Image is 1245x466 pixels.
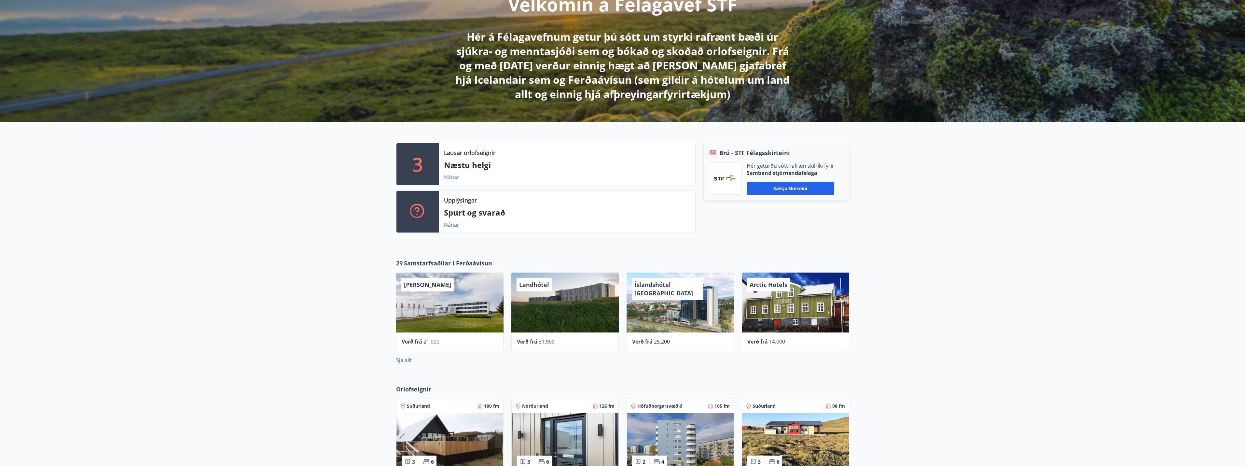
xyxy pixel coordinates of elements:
span: Arctic Hotels [750,281,787,289]
span: Orlofseignir [396,385,431,393]
span: 4 [661,458,664,465]
p: Næstu helgi [444,160,690,171]
p: Upplýsingar [444,196,477,205]
span: Íslandshótel [GEOGRAPHIC_DATA] [634,281,693,297]
span: Suðurland [753,403,776,409]
span: 105 fm [714,403,730,409]
img: vjCaq2fThgY3EUYqSgpjEiBg6WP39ov69hlhuPVN.png [714,176,736,181]
a: Nánar [444,221,459,228]
span: Suðurland [407,403,430,409]
span: Verð frá [747,338,768,345]
span: 21.000 [423,338,439,345]
span: 6 [546,458,549,465]
span: Verð frá [517,338,537,345]
span: 14.000 [769,338,785,345]
span: 6 [777,458,780,465]
span: [PERSON_NAME] [404,281,451,289]
span: 2 [643,458,645,465]
p: Hér á Félagavefnum getur þú sótt um styrki rafrænt bæði úr sjúkra- og menntasjóði sem og bókað og... [451,30,795,101]
span: 6 [431,458,434,465]
button: Sækja skírteini [747,182,834,195]
p: Samband stjórnendafélaga [747,169,834,177]
span: Norðurland [522,403,548,409]
span: 25.200 [654,338,670,345]
p: Spurt og svarað [444,207,690,218]
span: 3 [412,458,415,465]
span: Verð frá [632,338,653,345]
span: Brú - STF Félagsskírteini [719,148,790,157]
a: Nánar [444,174,459,181]
p: Lausar orlofseignir [444,148,495,157]
span: Höfuðborgarsvæðið [637,403,683,409]
span: Landhótel [519,281,549,289]
span: Samstarfsaðilar í Ferðaávísun [404,259,492,267]
span: Verð frá [402,338,422,345]
span: 98 fm [832,403,845,409]
span: 3 [527,458,530,465]
span: 100 fm [484,403,499,409]
span: 31.900 [539,338,555,345]
p: Hér geturðu sótt rafræn skilríki fyrir [747,162,834,169]
span: 3 [758,458,761,465]
span: 126 fm [599,403,615,409]
a: Sjá allt [396,357,412,364]
p: 3 [412,152,423,177]
span: 29 [396,259,403,267]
